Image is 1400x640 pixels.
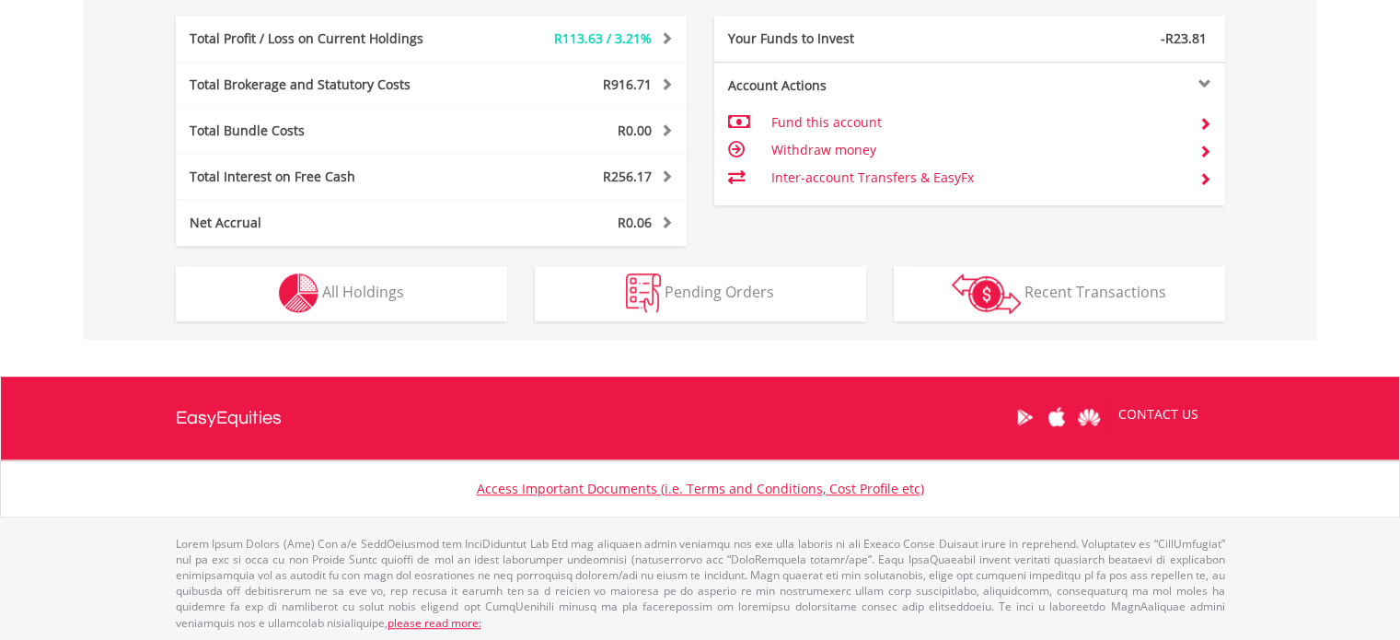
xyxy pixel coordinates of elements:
a: Apple [1041,389,1073,446]
a: please read more: [388,615,481,631]
p: Lorem Ipsum Dolors (Ame) Con a/e SeddOeiusmod tem InciDiduntut Lab Etd mag aliquaen admin veniamq... [176,536,1225,631]
span: -R23.81 [1161,29,1207,47]
button: All Holdings [176,266,507,321]
td: Withdraw money [770,136,1184,164]
a: CONTACT US [1105,389,1211,440]
td: Inter-account Transfers & EasyFx [770,164,1184,192]
div: Total Profit / Loss on Current Holdings [176,29,474,48]
span: Pending Orders [665,282,774,302]
a: Access Important Documents (i.e. Terms and Conditions, Cost Profile etc) [477,480,924,497]
div: Your Funds to Invest [714,29,970,48]
img: pending_instructions-wht.png [626,273,661,313]
div: Account Actions [714,76,970,95]
td: Fund this account [770,109,1184,136]
a: EasyEquities [176,377,282,460]
span: R0.00 [618,122,652,139]
span: R256.17 [603,168,652,185]
div: Total Bundle Costs [176,122,474,140]
div: Total Brokerage and Statutory Costs [176,76,474,94]
span: Recent Transactions [1024,282,1166,302]
span: R113.63 / 3.21% [554,29,652,47]
span: All Holdings [322,282,404,302]
img: transactions-zar-wht.png [952,273,1021,314]
button: Recent Transactions [894,266,1225,321]
a: Huawei [1073,389,1105,446]
a: Google Play [1009,389,1041,446]
span: R916.71 [603,76,652,93]
img: holdings-wht.png [279,273,318,313]
button: Pending Orders [535,266,866,321]
span: R0.06 [618,214,652,231]
div: Net Accrual [176,214,474,232]
div: Total Interest on Free Cash [176,168,474,186]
